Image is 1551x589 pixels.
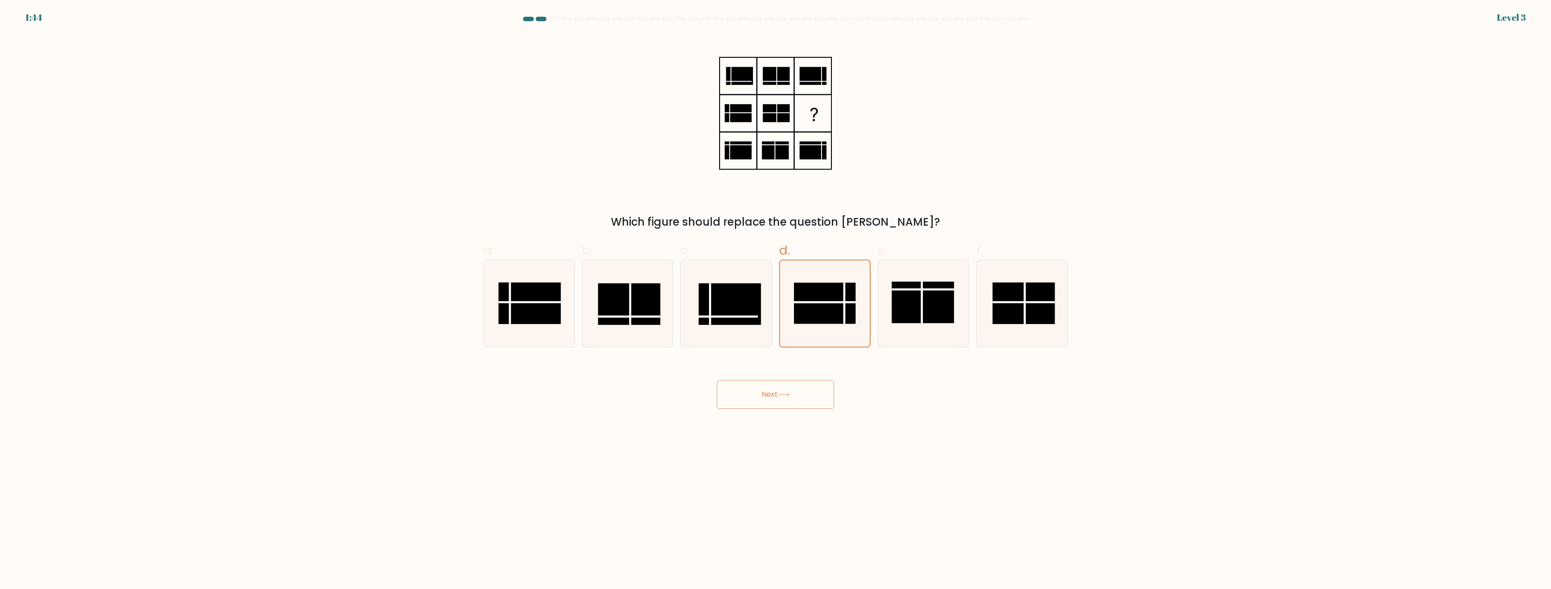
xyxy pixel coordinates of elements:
[1497,11,1526,24] div: Level 3
[779,241,790,259] span: d.
[878,241,888,259] span: e.
[25,11,42,24] div: 1:44
[680,241,690,259] span: c.
[489,214,1062,230] div: Which figure should replace the question [PERSON_NAME]?
[483,241,494,259] span: a.
[717,380,834,409] button: Next
[582,241,593,259] span: b.
[976,241,982,259] span: f.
